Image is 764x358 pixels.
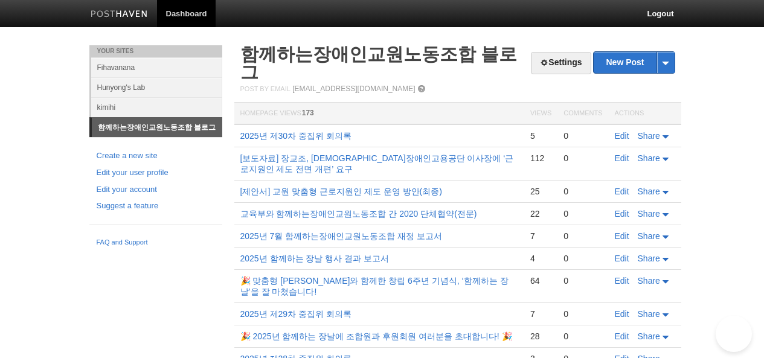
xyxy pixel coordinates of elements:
[89,45,222,57] li: Your Sites
[563,130,602,141] div: 0
[615,309,629,319] a: Edit
[530,253,551,264] div: 4
[530,186,551,197] div: 25
[302,109,314,117] span: 173
[292,85,415,93] a: [EMAIL_ADDRESS][DOMAIN_NAME]
[563,331,602,342] div: 0
[240,187,442,196] a: [제안서] 교원 맞춤형 근로지원인 제도 운영 방안(최종)
[240,231,443,241] a: 2025년 7월 함께하는장애인교원노동조합 재정 보고서
[563,253,602,264] div: 0
[91,57,222,77] a: Fihavanana
[240,331,512,341] a: 🎉 2025년 함께하는 장날에 조합원과 후원회원 여러분을 초대합니다! 🎉
[615,209,629,219] a: Edit
[97,237,215,248] a: FAQ and Support
[91,97,222,117] a: kimihi
[563,231,602,241] div: 0
[563,275,602,286] div: 0
[716,316,752,352] iframe: Help Scout Beacon - Open
[530,275,551,286] div: 64
[638,231,660,241] span: Share
[530,130,551,141] div: 5
[615,231,629,241] a: Edit
[524,103,557,125] th: Views
[594,52,674,73] a: New Post
[638,209,660,219] span: Share
[615,131,629,141] a: Edit
[530,231,551,241] div: 7
[563,308,602,319] div: 0
[530,331,551,342] div: 28
[615,187,629,196] a: Edit
[638,254,660,263] span: Share
[638,131,660,141] span: Share
[240,85,291,92] span: Post by Email
[615,276,629,286] a: Edit
[530,308,551,319] div: 7
[240,131,352,141] a: 2025년 제30차 중집위 회의록
[563,186,602,197] div: 0
[638,153,660,163] span: Share
[97,184,215,196] a: Edit your account
[563,208,602,219] div: 0
[615,254,629,263] a: Edit
[240,44,517,82] a: 함께하는장애인교원노동조합 블로그
[240,209,477,219] a: 교육부와 함께하는장애인교원노동조합 간 2020 단체협약(전문)
[557,103,608,125] th: Comments
[97,167,215,179] a: Edit your user profile
[240,254,390,263] a: 2025년 함께하는 장날 행사 결과 보고서
[638,309,660,319] span: Share
[97,200,215,213] a: Suggest a feature
[240,309,352,319] a: 2025년 제29차 중집위 회의록
[240,153,514,174] a: [보도자료] 장교조, [DEMOGRAPHIC_DATA]장애인고용공단 이사장에 ‘근로지원인 제도 전면 개편’ 요구
[615,331,629,341] a: Edit
[92,118,222,137] a: 함께하는장애인교원노동조합 블로그
[531,52,591,74] a: Settings
[638,331,660,341] span: Share
[530,153,551,164] div: 112
[234,103,524,125] th: Homepage Views
[91,10,148,19] img: Posthaven-bar
[615,153,629,163] a: Edit
[97,150,215,162] a: Create a new site
[638,187,660,196] span: Share
[638,276,660,286] span: Share
[240,276,509,296] a: 🎉 맞춤형 [PERSON_NAME]와 함께한 창립 6주년 기념식, ‘함께하는 장날’을 잘 마쳤습니다!
[530,208,551,219] div: 22
[609,103,681,125] th: Actions
[91,77,222,97] a: Hunyong's Lab
[563,153,602,164] div: 0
